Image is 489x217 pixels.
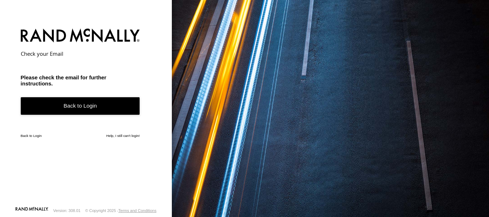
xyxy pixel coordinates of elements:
[21,74,140,87] h3: Please check the email for further instructions.
[21,134,42,138] a: Back to Login
[85,208,156,213] div: © Copyright 2025 -
[21,97,140,115] a: Back to Login
[21,50,140,57] h2: Check your Email
[53,208,81,213] div: Version: 308.01
[106,134,140,138] a: Help, I still can't login!
[118,208,156,213] a: Terms and Conditions
[21,27,140,45] img: Rand McNally
[15,207,48,214] a: Visit our Website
